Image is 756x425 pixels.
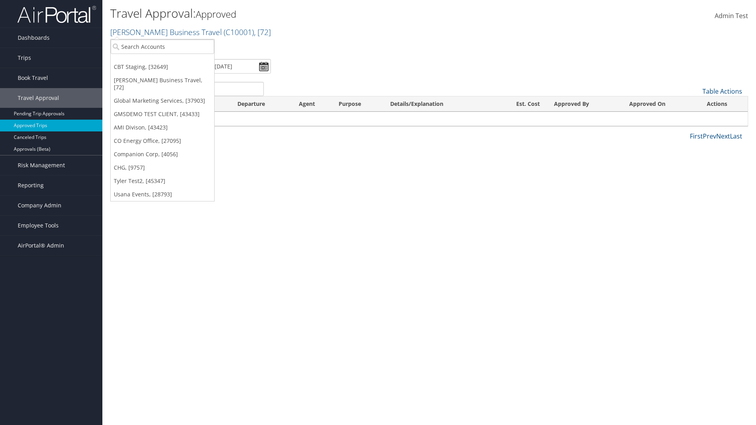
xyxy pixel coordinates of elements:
a: Global Marketing Services, [37903] [111,94,214,107]
a: Companion Corp, [4056] [111,148,214,161]
a: GMSDEMO TEST CLIENT, [43433] [111,107,214,121]
small: Approved [196,7,236,20]
a: Table Actions [702,87,742,96]
span: Risk Management [18,155,65,175]
th: Est. Cost: activate to sort column ascending [493,96,547,112]
th: Details/Explanation [383,96,493,112]
span: Book Travel [18,68,48,88]
a: CHG, [9757] [111,161,214,174]
span: Dashboards [18,28,50,48]
th: Approved By: activate to sort column ascending [547,96,623,112]
input: Search Accounts [111,39,214,54]
span: Travel Approval [18,88,59,108]
th: Agent [292,96,332,112]
span: Company Admin [18,196,61,215]
th: Departure: activate to sort column ascending [230,96,292,112]
a: First [690,132,703,140]
p: Filter: [110,41,535,52]
span: , [ 72 ] [254,27,271,37]
a: AMI Divison, [43423] [111,121,214,134]
span: Admin Test [715,11,748,20]
th: Actions [700,96,748,112]
h1: Travel Approval: [110,5,535,22]
a: Last [730,132,742,140]
th: Purpose [332,96,383,112]
a: Tyler Test2, [45347] [111,174,214,188]
th: Approved On: activate to sort column ascending [622,96,700,112]
a: Prev [703,132,716,140]
input: [DATE] - [DATE] [188,59,271,74]
a: CO Energy Office, [27095] [111,134,214,148]
span: Trips [18,48,31,68]
span: Employee Tools [18,216,59,235]
span: Reporting [18,176,44,195]
span: ( C10001 ) [224,27,254,37]
a: [PERSON_NAME] Business Travel, [72] [111,74,214,94]
a: Admin Test [715,4,748,28]
a: Usana Events, [28793] [111,188,214,201]
a: CBT Staging, [32649] [111,60,214,74]
a: [PERSON_NAME] Business Travel [110,27,271,37]
td: No data available in table [111,112,748,126]
span: AirPortal® Admin [18,236,64,255]
a: Next [716,132,730,140]
img: airportal-logo.png [17,5,96,24]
